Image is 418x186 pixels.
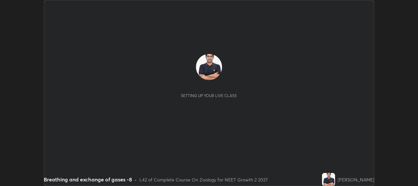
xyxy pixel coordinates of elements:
img: 2fec1a48125546c298987ccd91524ada.jpg [196,54,222,80]
img: 2fec1a48125546c298987ccd91524ada.jpg [322,173,335,186]
div: L42 of Complete Course On Zoology for NEET Growth 2 2027 [139,176,268,183]
div: • [135,176,137,183]
div: Setting up your live class [181,93,237,98]
div: Breathing and exchange of gases -8 [44,176,132,183]
div: [PERSON_NAME] [338,176,374,183]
